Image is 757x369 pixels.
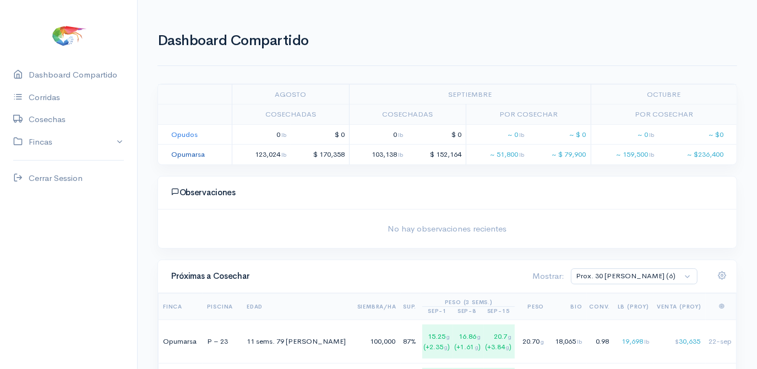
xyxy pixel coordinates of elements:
span: g [444,344,448,351]
span: Conv. [589,303,610,310]
td: Por Cosechar [466,104,591,125]
th: Piscina [203,294,239,320]
td: ~ 0 [591,124,658,145]
span: lb [644,338,649,345]
td: ~ 51,800 [466,145,528,164]
th: Finca [159,294,203,320]
span: g [446,333,450,340]
div: 87% [402,336,416,347]
td: 0 [232,124,291,145]
td: ~ 159,500 [591,145,658,164]
span: lb [398,131,403,139]
td: P – 23 [203,320,239,364]
span: Siembra/Ha [357,303,396,310]
span: g [541,338,544,345]
h4: Observaciones [171,188,723,197]
div: 100,000 [356,336,396,347]
div: 30,635 [655,336,701,347]
td: 103,138 [349,145,407,164]
span: lb [398,151,403,158]
td: agosto [232,84,349,104]
span: lb [281,151,286,158]
td: ~ $ 79,900 [529,145,591,164]
div: (+3.84 ) [484,342,511,352]
a: Opumarsa [171,150,205,159]
span: Bio [570,303,582,310]
div: (+1.61 ) [453,342,481,352]
div: 16.86 [453,324,484,359]
span: 11 sems. [247,337,275,346]
span: No hay observaciones recientes [165,223,730,235]
span: $ [675,338,679,345]
td: $ 0 [291,124,349,145]
div: Peso (3 sems.) [422,298,515,307]
span: lb [519,151,524,158]
a: Opudos [171,130,198,139]
td: $ 0 [407,124,466,145]
div: sep-15 [487,307,510,315]
span: g [475,344,478,351]
div: 19,698 [616,336,649,347]
td: $ 170,358 [291,145,349,164]
div: Mostrar: [526,270,564,283]
span: lb [281,131,286,139]
td: Cosechadas [349,104,466,125]
div: sep-1 [428,307,446,315]
span: Peso [527,303,544,310]
span: Sup. [403,303,416,310]
div: 15.25 [422,324,453,359]
div: 20.70 [521,336,544,347]
td: ~ $236,400 [658,145,737,164]
span: Venta (Proy) [657,303,701,310]
td: ~ 0 [466,124,528,145]
td: 123,024 [232,145,291,164]
span: g [508,333,511,340]
td: ~ $ 0 [529,124,591,145]
span: g [506,344,509,351]
span: lb [578,338,582,345]
div: 18,065 [550,336,582,347]
td: Por Cosechar [591,104,737,125]
td: octubre [591,84,737,104]
div: 20.7 [484,324,515,359]
span: lb [649,151,654,158]
span: 79 [PERSON_NAME] [276,337,346,346]
span: Edad [247,303,263,310]
span: g [477,333,481,340]
h4: Próximas a Cosechar [171,272,519,281]
td: septiembre [349,84,591,104]
span: lb [649,131,654,139]
td: Cosechadas [232,104,349,125]
span: lb [519,131,524,139]
h1: Dashboard Compartido [157,33,737,49]
div: sep-8 [458,307,476,315]
td: ~ $0 [658,124,737,145]
div: 0.98 [589,336,611,347]
span: 22-sep [709,337,732,346]
td: $ 152,164 [407,145,466,164]
div: (+2.35 ) [422,342,450,352]
td: Opumarsa [159,320,203,364]
td: 0 [349,124,407,145]
span: Lb (Proy) [618,303,649,310]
